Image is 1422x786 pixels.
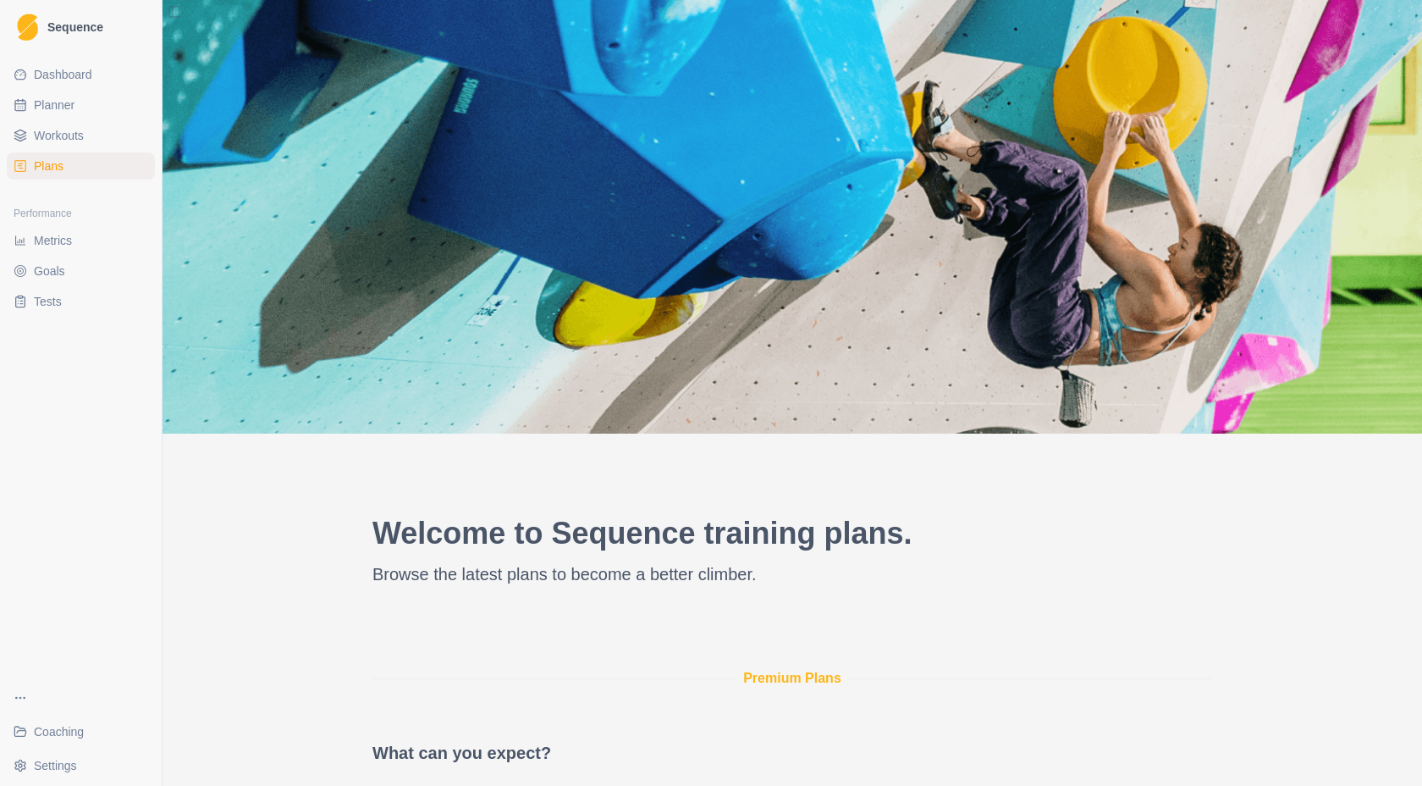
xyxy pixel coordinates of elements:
[34,97,74,113] span: Planner
[7,91,155,119] a: Planner
[34,263,65,280] span: Goals
[34,232,72,249] span: Metrics
[34,66,92,83] span: Dashboard
[7,227,155,254] a: Metrics
[34,293,62,310] span: Tests
[7,718,155,745] a: Coaching
[7,752,155,779] button: Settings
[47,21,103,33] span: Sequence
[7,152,155,180] a: Plans
[372,562,1212,587] p: Browse the latest plans to become a better climber.
[7,7,155,47] a: LogoSequence
[372,743,941,763] h2: What can you expect?
[7,257,155,285] a: Goals
[34,723,84,740] span: Coaching
[17,14,38,42] img: Logo
[743,668,841,689] p: Premium Plans
[372,515,1212,551] h2: Welcome to Sequence training plans.
[7,61,155,88] a: Dashboard
[34,158,63,174] span: Plans
[7,288,155,315] a: Tests
[34,127,84,144] span: Workouts
[7,200,155,227] div: Performance
[7,122,155,149] a: Workouts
